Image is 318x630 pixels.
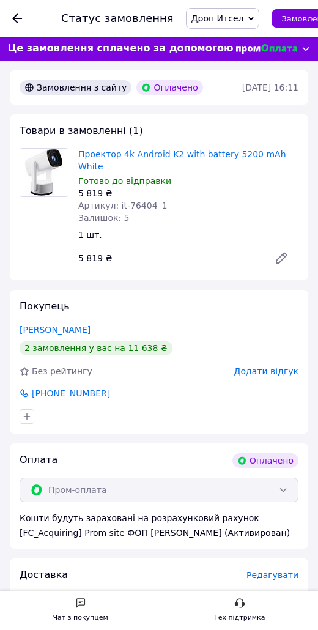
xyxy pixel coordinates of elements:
time: [DATE] 16:11 [242,83,298,92]
span: Доставка [20,569,68,580]
span: Додати відгук [234,366,298,376]
div: 5 819 ₴ [73,250,259,267]
a: Редагувати [264,246,298,270]
span: Без рейтингу [32,366,92,376]
span: Залишок: 5 [78,213,130,223]
div: Повернутися назад [12,12,22,24]
div: Кошти будуть зараховані на розрахунковий рахунок [20,512,298,539]
span: Це замовлення сплачено за допомогою [7,42,233,56]
a: Проектор 4k Android K2 with battery 5200 mAh White [78,149,286,171]
img: Проектор 4k Android K2 with battery 5200 mAh White [20,149,68,196]
div: Статус замовлення [61,12,174,24]
span: Редагувати [246,570,298,580]
span: Готово до відправки [78,176,171,186]
a: [PHONE_NUMBER] [18,387,111,399]
div: Замовлення з сайту [20,80,131,95]
span: [PHONE_NUMBER] [31,387,111,399]
div: Чат з покупцем [53,612,108,624]
span: Дроп Итсел [191,13,244,23]
div: 2 замовлення у вас на 11 638 ₴ [20,341,172,355]
div: 1 шт. [73,226,303,243]
span: Оплата [20,454,57,465]
span: Артикул: it-76404_1 [78,201,167,210]
a: [PERSON_NAME] [20,325,91,335]
div: Оплачено [232,453,298,468]
div: 5 819 ₴ [78,187,298,199]
div: [FC_Acquiring] Prom site ФОП [PERSON_NAME] (Активирован) [20,527,298,539]
div: Оплачено [136,80,202,95]
span: Покупець [20,300,70,312]
div: Тех підтримка [214,612,265,624]
span: Товари в замовленні (1) [20,125,143,136]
